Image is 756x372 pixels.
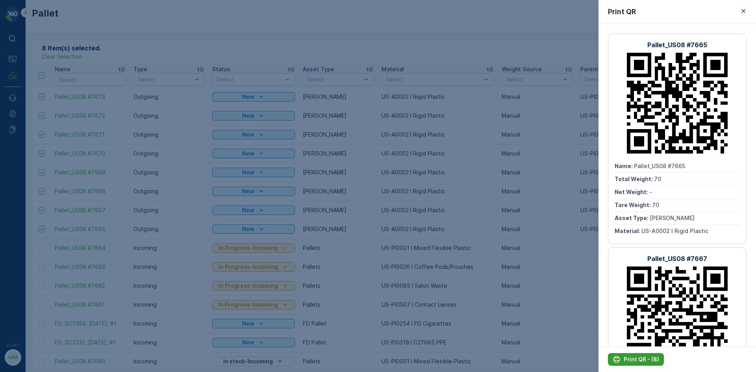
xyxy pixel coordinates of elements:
[615,228,641,234] span: Material :
[650,215,695,221] span: [PERSON_NAME]
[615,163,634,169] span: Name :
[647,254,707,263] p: Pallet_US08 #7667
[652,202,659,208] span: 70
[615,202,652,208] span: Tare Weight :
[624,355,659,363] p: Print QR - (8)
[608,6,636,17] p: Print QR
[608,353,664,366] button: Print QR - (8)
[649,189,652,195] span: -
[634,163,685,169] span: Pallet_US08 #7665
[654,176,661,182] span: 70
[641,228,708,234] span: US-A0002 I Rigid Plastic
[615,215,650,221] span: Asset Type :
[615,176,654,182] span: Total Weight :
[647,40,707,50] p: Pallet_US08 #7665
[615,189,649,195] span: Net Weight :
